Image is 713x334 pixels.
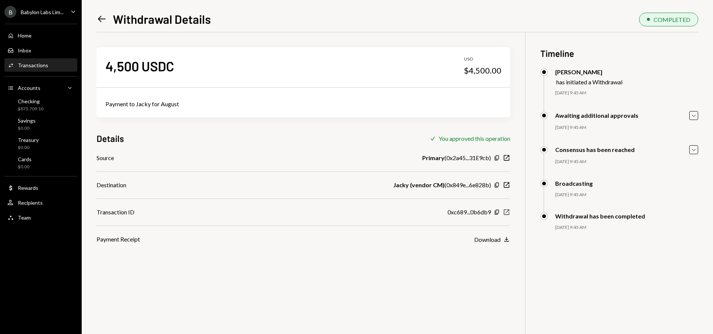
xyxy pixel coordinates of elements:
[555,124,698,131] div: [DATE] 9:45 AM
[4,154,77,172] a: Cards$0.00
[540,47,698,59] h3: Timeline
[18,125,36,132] div: $0.00
[18,85,40,91] div: Accounts
[21,9,64,15] div: Babylon Labs Lim...
[4,96,77,114] a: Checking$875,709.10
[18,137,39,143] div: Treasury
[555,90,698,96] div: [DATE] 9:45 AM
[474,236,510,244] button: Download
[97,235,140,244] div: Payment Receipt
[113,12,211,26] h1: Withdrawal Details
[4,58,77,72] a: Transactions
[18,98,43,104] div: Checking
[18,47,31,53] div: Inbox
[18,62,48,68] div: Transactions
[4,115,77,133] a: Savings$0.00
[18,32,32,39] div: Home
[555,224,698,231] div: [DATE] 9:45 AM
[555,68,622,75] div: [PERSON_NAME]
[105,100,501,108] div: Payment to Jacky for August
[97,132,124,145] h3: Details
[97,181,126,189] div: Destination
[447,208,491,217] div: 0xc689...0b6db9
[555,192,698,198] div: [DATE] 9:45 AM
[555,180,593,187] div: Broadcasting
[4,43,77,57] a: Inbox
[555,146,635,153] div: Consensus has been reached
[18,164,32,170] div: $0.00
[97,208,134,217] div: Transaction ID
[4,181,77,194] a: Rewards
[555,213,645,220] div: Withdrawal has been completed
[422,153,491,162] div: ( 0x2a45...31E9cb )
[474,236,501,243] div: Download
[464,56,501,62] div: USD
[18,156,32,162] div: Cards
[4,134,77,152] a: Treasury$0.00
[18,106,43,112] div: $875,709.10
[4,211,77,224] a: Team
[4,196,77,209] a: Recipients
[422,153,445,162] b: Primary
[654,16,690,23] div: COMPLETED
[18,145,39,151] div: $0.00
[439,135,510,142] div: You approved this operation
[105,58,174,74] div: 4,500 USDC
[555,112,638,119] div: Awaiting additional approvals
[18,214,31,221] div: Team
[97,153,114,162] div: Source
[393,181,445,189] b: Jacky (vendor CM)
[18,185,38,191] div: Rewards
[4,81,77,94] a: Accounts
[393,181,491,189] div: ( 0x849e...6e828b )
[464,65,501,76] div: $4,500.00
[18,200,43,206] div: Recipients
[555,159,698,165] div: [DATE] 9:45 AM
[556,78,622,85] div: has initiated a Withdrawal
[4,6,16,18] div: B
[18,117,36,124] div: Savings
[4,29,77,42] a: Home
